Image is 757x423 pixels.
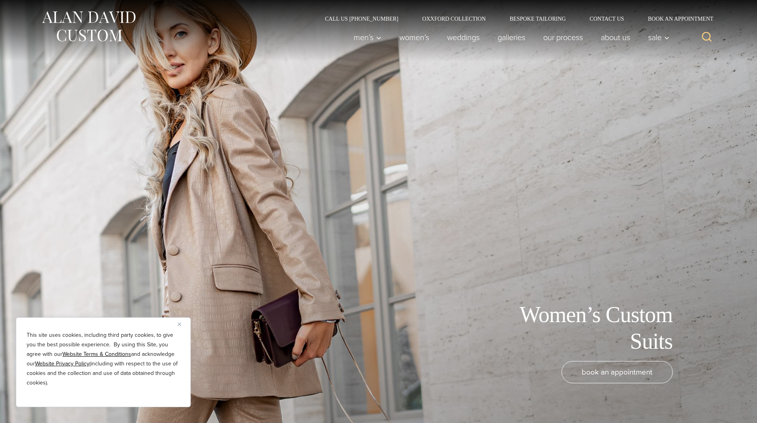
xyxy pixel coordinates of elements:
[498,16,577,21] a: Bespoke Tailoring
[410,16,498,21] a: Oxxford Collection
[390,29,438,45] a: Women’s
[178,323,181,326] img: Close
[494,301,673,355] h1: Women’s Custom Suits
[706,399,749,419] iframe: Opens a widget where you can chat to one of our agents
[41,9,136,44] img: Alan David Custom
[313,16,716,21] nav: Secondary Navigation
[636,16,716,21] a: Book an Appointment
[582,366,652,378] span: book an appointment
[345,29,674,45] nav: Primary Navigation
[178,319,187,329] button: Close
[354,33,381,41] span: Men’s
[592,29,639,45] a: About Us
[488,29,534,45] a: Galleries
[648,33,670,41] span: Sale
[35,359,89,368] a: Website Privacy Policy
[561,361,673,383] a: book an appointment
[697,28,716,47] button: View Search Form
[534,29,592,45] a: Our Process
[438,29,488,45] a: weddings
[578,16,636,21] a: Contact Us
[313,16,410,21] a: Call Us [PHONE_NUMBER]
[27,330,180,388] p: This site uses cookies, including third party cookies, to give you the best possible experience. ...
[62,350,131,358] a: Website Terms & Conditions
